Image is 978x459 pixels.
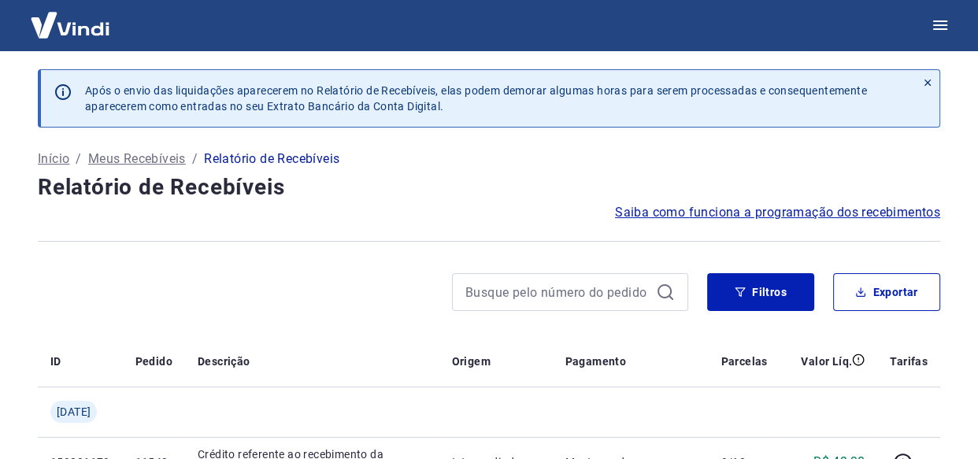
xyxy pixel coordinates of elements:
[801,354,852,369] p: Valor Líq.
[57,404,91,420] span: [DATE]
[565,354,626,369] p: Pagamento
[452,354,491,369] p: Origem
[135,354,172,369] p: Pedido
[192,150,198,168] p: /
[50,354,61,369] p: ID
[707,273,814,311] button: Filtros
[204,150,339,168] p: Relatório de Recebíveis
[19,1,121,49] img: Vindi
[465,280,650,304] input: Busque pelo número do pedido
[85,83,903,114] p: Após o envio das liquidações aparecerem no Relatório de Recebíveis, elas podem demorar algumas ho...
[88,150,186,168] a: Meus Recebíveis
[721,354,768,369] p: Parcelas
[198,354,250,369] p: Descrição
[76,150,81,168] p: /
[833,273,940,311] button: Exportar
[615,203,940,222] a: Saiba como funciona a programação dos recebimentos
[890,354,928,369] p: Tarifas
[38,172,940,203] h4: Relatório de Recebíveis
[38,150,69,168] a: Início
